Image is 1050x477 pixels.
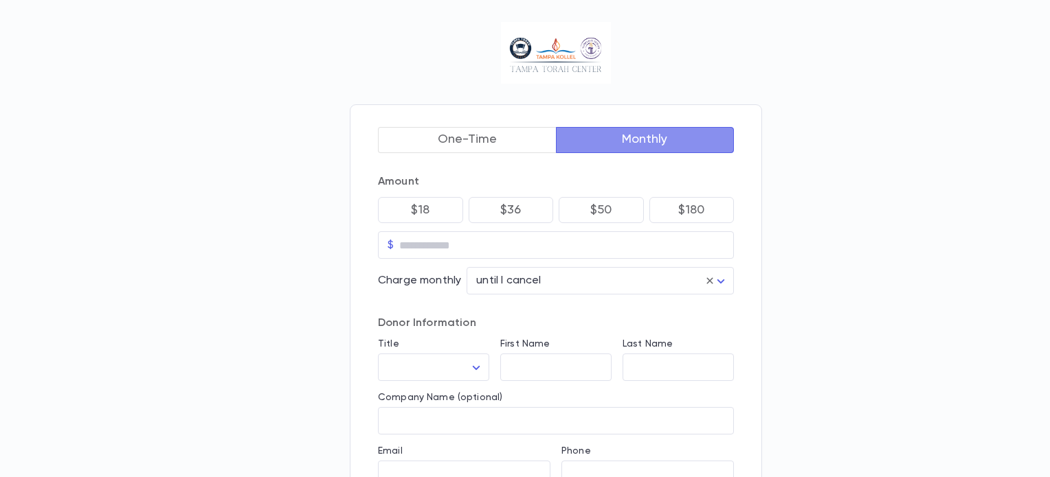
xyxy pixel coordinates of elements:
p: $50 [590,203,612,217]
p: Charge monthly [378,274,461,288]
button: Monthly [556,127,735,153]
div: until I cancel [467,268,734,294]
button: $18 [378,197,463,223]
button: $36 [469,197,554,223]
p: $36 [500,203,522,217]
button: $50 [559,197,644,223]
label: Title [378,338,399,349]
label: Email [378,445,403,456]
p: $180 [678,203,704,217]
div: ​ [378,354,489,381]
label: First Name [500,338,550,349]
button: $180 [649,197,735,223]
p: Amount [378,175,734,189]
span: until I cancel [476,275,541,286]
label: Last Name [623,338,673,349]
button: One-Time [378,127,557,153]
label: Company Name (optional) [378,392,502,403]
img: Logo [501,22,611,84]
p: $18 [411,203,429,217]
p: $ [388,238,394,252]
label: Phone [561,445,591,456]
p: Donor Information [378,316,734,330]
